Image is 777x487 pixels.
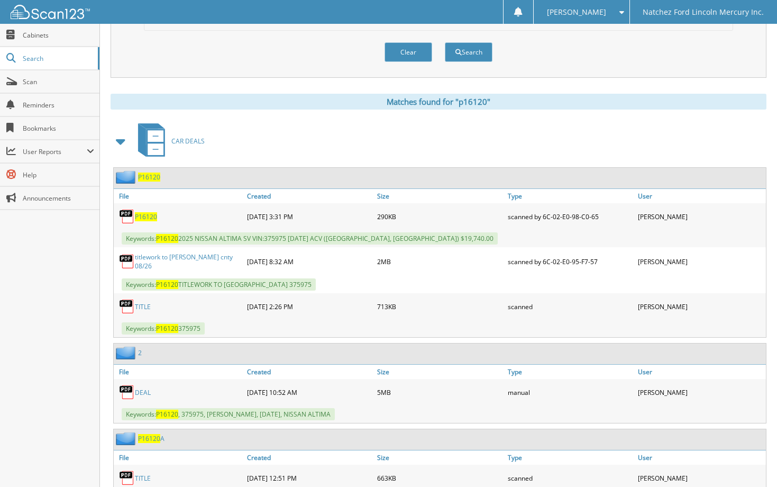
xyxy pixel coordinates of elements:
div: scanned [505,296,636,317]
a: Created [244,365,375,379]
a: TITLE [135,474,151,483]
div: [DATE] 3:31 PM [244,206,375,227]
span: P16120 [156,280,178,289]
span: P16120 [156,234,178,243]
button: Clear [385,42,432,62]
span: Scan [23,77,94,86]
a: Type [505,189,636,203]
span: Keywords: 2025 NISSAN ALTIMA SV VIN:375975 [DATE] ACV ([GEOGRAPHIC_DATA], [GEOGRAPHIC_DATA]) $19,... [122,232,498,245]
a: P16120 [138,173,160,182]
img: PDF.png [119,209,135,224]
a: User [635,450,766,465]
span: Cabinets [23,31,94,40]
span: Bookmarks [23,124,94,133]
span: Reminders [23,101,94,110]
div: Matches found for "p16120" [111,94,766,110]
span: Keywords: TITLEWORK TO [GEOGRAPHIC_DATA] 375975 [122,278,316,291]
a: 2 [138,348,142,357]
span: Announcements [23,194,94,203]
a: Size [374,450,505,465]
img: PDF.png [119,254,135,269]
a: Type [505,450,636,465]
div: [DATE] 2:26 PM [244,296,375,317]
a: titlework to [PERSON_NAME] cnty 08/26 [135,252,242,270]
div: scanned by 6C-02-E0-95-F7-57 [505,250,636,273]
div: [DATE] 10:52 AM [244,382,375,403]
div: [PERSON_NAME] [635,382,766,403]
div: 713KB [374,296,505,317]
img: PDF.png [119,299,135,314]
a: DEAL [135,388,151,397]
span: Help [23,170,94,179]
div: 5MB [374,382,505,403]
a: User [635,365,766,379]
a: Created [244,189,375,203]
a: User [635,189,766,203]
div: 290KB [374,206,505,227]
a: TITLE [135,302,151,311]
a: File [114,189,244,203]
span: Search [23,54,93,63]
a: Type [505,365,636,379]
img: folder2.png [116,432,138,445]
span: Keywords: 375975 [122,322,205,335]
button: Search [445,42,492,62]
div: [PERSON_NAME] [635,296,766,317]
span: [PERSON_NAME] [547,9,606,15]
a: P16120A [138,434,164,443]
a: Size [374,365,505,379]
span: Natchez Ford Lincoln Mercury Inc. [643,9,764,15]
img: scan123-logo-white.svg [11,5,90,19]
div: scanned by 6C-02-E0-98-C0-65 [505,206,636,227]
a: File [114,450,244,465]
div: manual [505,382,636,403]
a: Created [244,450,375,465]
a: P16120 [135,212,157,221]
span: Keywords: , 375975, [PERSON_NAME], [DATE], NISSAN ALTIMA [122,408,335,420]
a: CAR DEALS [132,120,205,162]
span: P16120 [138,434,160,443]
img: folder2.png [116,170,138,184]
span: User Reports [23,147,87,156]
div: [PERSON_NAME] [635,250,766,273]
img: PDF.png [119,384,135,400]
a: File [114,365,244,379]
div: [DATE] 8:32 AM [244,250,375,273]
div: 2MB [374,250,505,273]
span: P16120 [156,410,178,419]
img: folder2.png [116,346,138,359]
a: Size [374,189,505,203]
iframe: Chat Widget [724,436,777,487]
span: P16120 [156,324,178,333]
img: PDF.png [119,470,135,486]
span: CAR DEALS [171,137,205,146]
div: [PERSON_NAME] [635,206,766,227]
